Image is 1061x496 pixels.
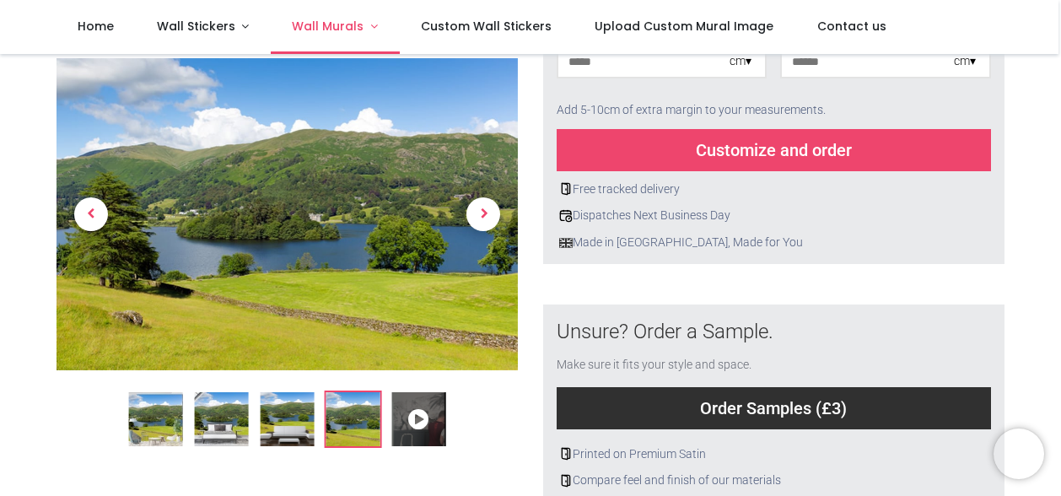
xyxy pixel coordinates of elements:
img: Lake Grasmere, Lake District Landscape Wall Mural Wallpaper [128,392,182,446]
img: WS-42456-04 [57,58,518,370]
div: cm ▾ [730,53,751,70]
div: Dispatches Next Business Day [557,208,991,224]
a: Next [449,105,518,324]
img: WS-42456-02 [194,392,248,446]
span: Upload Custom Mural Image [595,18,773,35]
span: Next [466,197,500,231]
div: Free tracked delivery [557,181,991,198]
div: Compare feel and finish of our materials [557,472,991,489]
div: Unsure? Order a Sample. [557,318,991,347]
span: Previous [74,197,108,231]
span: Contact us [817,18,886,35]
div: Printed on Premium Satin [557,446,991,463]
img: uk [559,236,573,250]
img: WS-42456-04 [326,392,380,446]
span: Home [78,18,114,35]
a: Previous [57,105,126,324]
img: WS-42456-03 [260,392,314,446]
div: cm ▾ [954,53,976,70]
span: Custom Wall Stickers [421,18,552,35]
div: Made in [GEOGRAPHIC_DATA], Made for You [557,235,991,251]
span: Wall Murals [292,18,364,35]
div: Order Samples (£3) [557,387,991,429]
div: Add 5-10cm of extra margin to your measurements. [557,92,991,129]
div: Make sure it fits your style and space. [557,357,991,374]
span: Wall Stickers [157,18,235,35]
div: Customize and order [557,129,991,171]
iframe: Brevo live chat [994,429,1044,479]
